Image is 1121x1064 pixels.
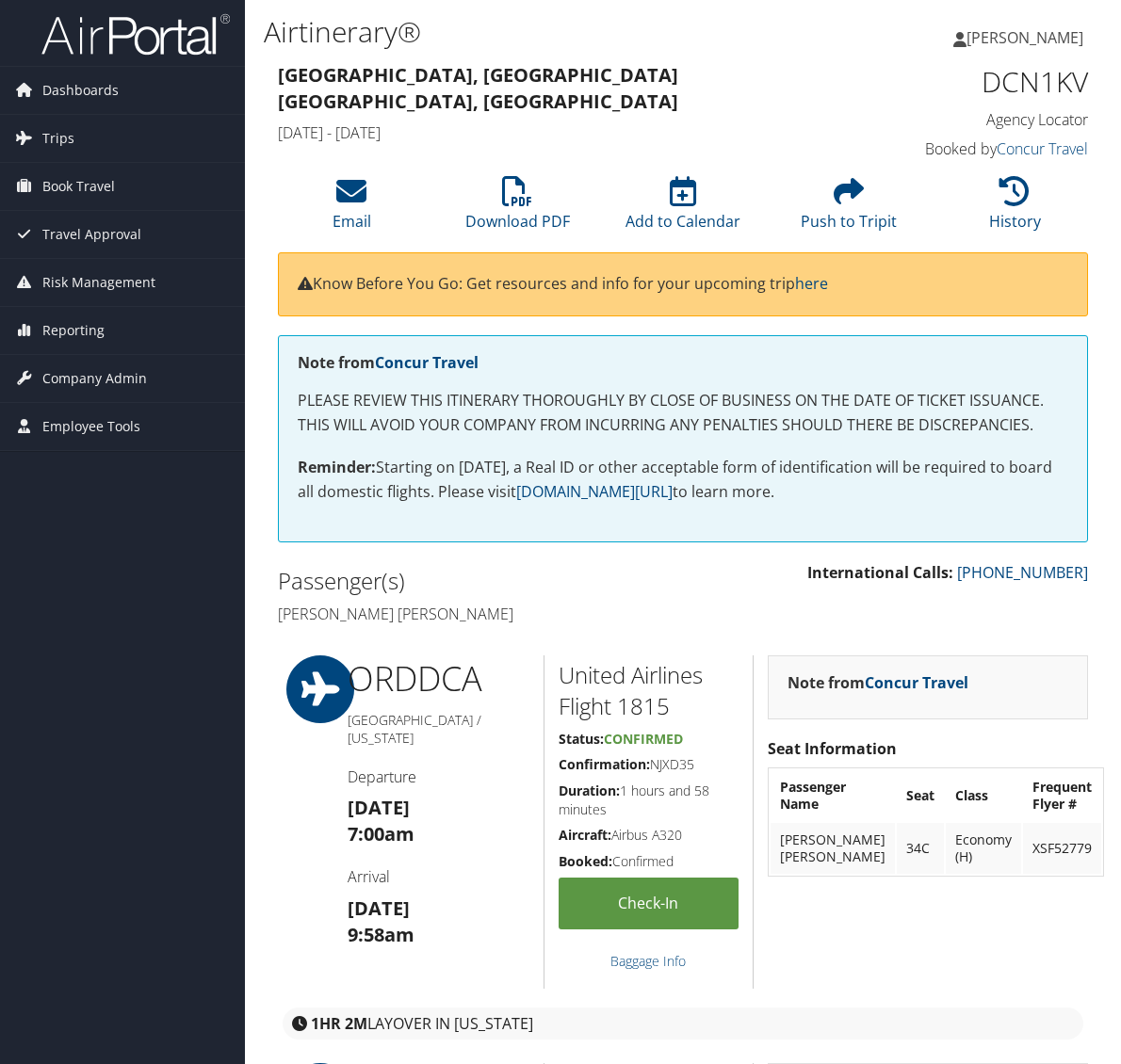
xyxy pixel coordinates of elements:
[41,12,230,56] img: airportal-logo.png
[42,307,105,354] span: Reporting
[348,895,410,921] strong: [DATE]
[967,27,1083,48] span: [PERSON_NAME]
[559,755,650,773] strong: Confirmation:
[625,186,740,232] a: Add to Calendar
[997,138,1088,159] a: Concur Travel
[559,659,739,722] h2: United Airlines Flight 1815
[559,852,612,870] strong: Booked:
[865,672,968,693] a: Concur Travel
[559,878,739,929] a: Check-in
[42,259,155,306] span: Risk Management
[771,823,895,874] td: [PERSON_NAME] [PERSON_NAME]
[348,795,410,820] strong: [DATE]
[897,770,944,821] th: Seat
[42,355,147,402] span: Company Admin
[771,770,895,821] th: Passenger Name
[348,766,529,787] h4: Departure
[42,163,115,210] span: Book Travel
[907,138,1089,159] h4: Booked by
[559,730,604,748] strong: Status:
[42,67,119,114] span: Dashboards
[897,823,944,874] td: 34C
[1023,823,1101,874] td: XSF52779
[768,738,897,759] strong: Seat Information
[516,481,673,502] a: [DOMAIN_NAME][URL]
[907,62,1089,102] h1: DCN1KV
[42,403,140,450] span: Employee Tools
[610,952,686,970] a: Baggage Info
[559,826,611,844] strong: Aircraft:
[348,922,414,947] strong: 9:58am
[989,186,1041,232] a: History
[788,672,968,693] strong: Note from
[957,562,1088,583] a: [PHONE_NUMBER]
[559,782,620,799] strong: Duration:
[298,352,479,373] strong: Note from
[298,389,1068,437] p: PLEASE REVIEW THIS ITINERARY THOROUGHLY BY CLOSE OF BUSINESS ON THE DATE OF TICKET ISSUANCE. THIS...
[807,562,953,583] strong: International Calls:
[278,62,678,114] strong: [GEOGRAPHIC_DATA], [GEOGRAPHIC_DATA] [GEOGRAPHIC_DATA], [GEOGRAPHIC_DATA]
[801,186,897,232] a: Push to Tripit
[298,272,1068,297] p: Know Before You Go: Get resources and info for your upcoming trip
[559,826,739,845] h5: Airbus A320
[42,115,74,162] span: Trips
[946,823,1021,874] td: Economy (H)
[795,273,828,294] a: here
[604,730,683,748] span: Confirmed
[907,109,1089,130] h4: Agency Locator
[278,565,669,597] h2: Passenger(s)
[298,456,1068,504] p: Starting on [DATE], a Real ID or other acceptable form of identification will be required to boar...
[953,9,1102,66] a: [PERSON_NAME]
[348,711,529,748] h5: [GEOGRAPHIC_DATA] / [US_STATE]
[311,1013,367,1034] strong: 1HR 2M
[298,457,376,477] strong: Reminder:
[283,1008,1083,1040] div: layover in [US_STATE]
[1023,770,1101,821] th: Frequent Flyer #
[348,655,529,702] h1: ORD DCA
[559,852,739,871] h5: Confirmed
[278,122,879,143] h4: [DATE] - [DATE]
[559,782,739,818] h5: 1 hours and 58 minutes
[375,352,479,373] a: Concur Travel
[465,186,570,232] a: Download PDF
[333,186,371,232] a: Email
[559,755,739,774] h5: NJXD35
[348,821,414,846] strong: 7:00am
[42,211,141,258] span: Travel Approval
[348,866,529,887] h4: Arrival
[946,770,1021,821] th: Class
[264,12,822,52] h1: Airtinerary®
[278,604,669,624] h4: [PERSON_NAME] [PERSON_NAME]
